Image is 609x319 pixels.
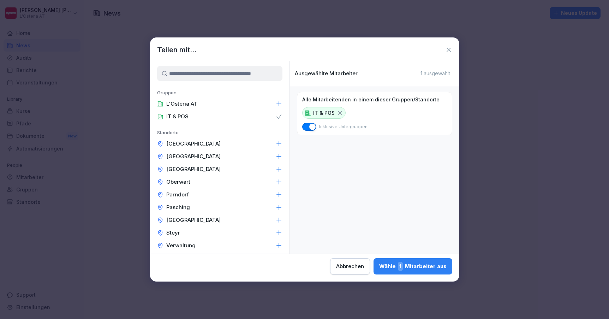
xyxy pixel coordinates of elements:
[166,166,221,173] p: [GEOGRAPHIC_DATA]
[166,204,190,211] p: Pasching
[166,178,190,185] p: Oberwart
[336,262,364,270] div: Abbrechen
[166,153,221,160] p: [GEOGRAPHIC_DATA]
[398,262,403,271] span: 1
[166,191,189,198] p: Parndorf
[150,130,289,137] p: Standorte
[166,113,189,120] p: IT & POS
[166,100,197,107] p: L'Osteria AT
[150,90,289,98] p: Gruppen
[302,96,440,103] p: Alle Mitarbeitenden in einem dieser Gruppen/Standorte
[166,140,221,147] p: [GEOGRAPHIC_DATA]
[157,45,196,55] h1: Teilen mit...
[166,229,180,236] p: Steyr
[313,109,335,117] p: IT & POS
[295,70,358,77] p: Ausgewählte Mitarbeiter
[420,70,450,77] p: 1 ausgewählt
[379,262,447,271] div: Wähle Mitarbeiter aus
[319,124,368,130] p: Inklusive Untergruppen
[330,258,370,274] button: Abbrechen
[166,242,196,249] p: Verwaltung
[374,258,452,274] button: Wähle1Mitarbeiter aus
[166,217,221,224] p: [GEOGRAPHIC_DATA]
